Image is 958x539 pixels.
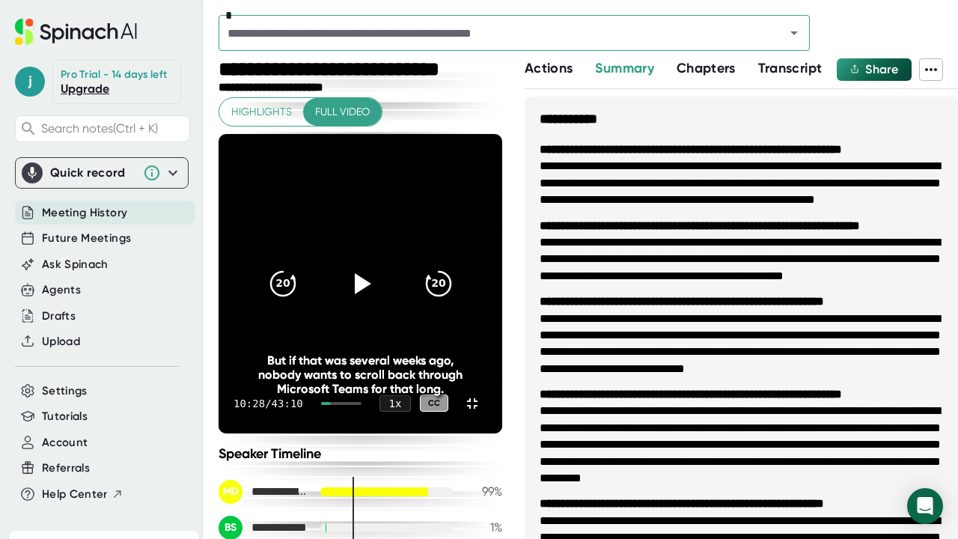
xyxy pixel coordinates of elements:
button: Meeting History [42,204,127,222]
div: CC [420,395,448,412]
button: Future Meetings [42,230,131,247]
button: Open [784,22,805,43]
span: Chapters [677,60,736,76]
div: Megan Durnell [219,480,308,504]
button: Transcript [758,58,823,79]
button: Upload [42,333,80,350]
button: Account [42,434,88,451]
button: Tutorials [42,408,88,425]
div: Quick record [22,158,182,188]
button: Agents [42,281,81,299]
span: j [15,67,45,97]
span: Actions [525,60,573,76]
button: Help Center [42,486,123,503]
span: Search notes (Ctrl + K) [41,121,186,135]
div: But if that was several weeks ago, nobody wants to scroll back through Microsoft Teams for that l... [247,353,474,396]
button: Settings [42,383,88,400]
button: Actions [525,58,573,79]
div: 1 % [465,520,502,535]
button: Summary [595,58,653,79]
span: Summary [595,60,653,76]
span: Transcript [758,60,823,76]
span: Share [865,62,898,76]
div: Open Intercom Messenger [907,488,943,524]
div: Quick record [50,165,135,180]
div: 99 % [465,484,502,499]
button: Drafts [42,308,76,325]
div: 10:28 / 43:10 [234,398,303,409]
button: Highlights [219,98,304,126]
span: Help Center [42,486,108,503]
button: Ask Spinach [42,256,109,273]
div: MD [219,480,242,504]
div: Pro Trial - 14 days left [61,68,167,82]
button: Full video [303,98,382,126]
button: Share [837,58,912,81]
div: Speaker Timeline [219,445,502,462]
button: Chapters [677,58,736,79]
span: Full video [315,103,370,121]
span: Highlights [231,103,292,121]
a: Upgrade [61,82,109,96]
button: Referrals [42,460,90,477]
div: 1 x [379,395,411,412]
